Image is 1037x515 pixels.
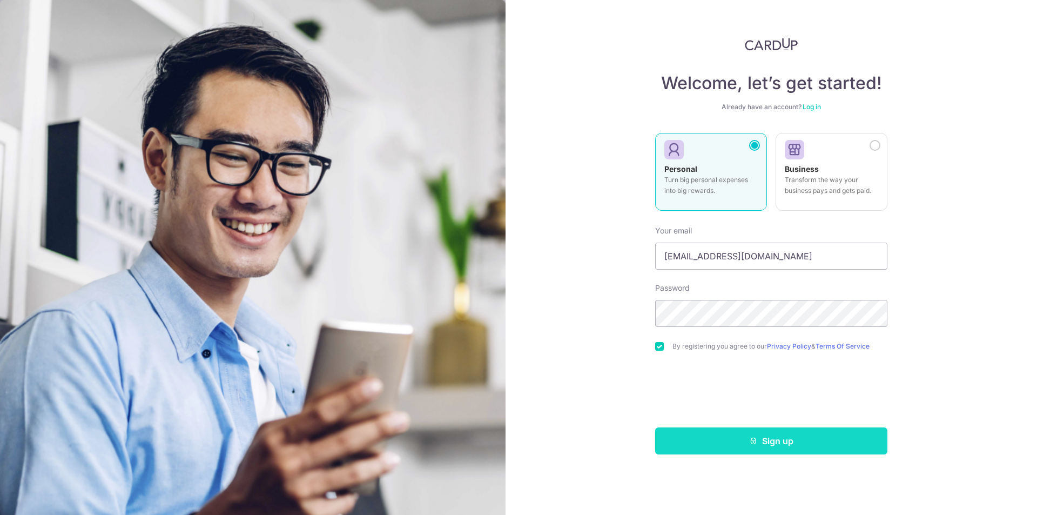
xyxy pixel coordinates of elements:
[655,225,692,236] label: Your email
[655,283,690,293] label: Password
[816,342,870,350] a: Terms Of Service
[745,38,798,51] img: CardUp Logo
[785,175,878,196] p: Transform the way your business pays and gets paid.
[672,342,887,351] label: By registering you agree to our &
[689,372,853,414] iframe: reCAPTCHA
[655,72,887,94] h4: Welcome, let’s get started!
[655,427,887,454] button: Sign up
[655,133,767,217] a: Personal Turn big personal expenses into big rewards.
[776,133,887,217] a: Business Transform the way your business pays and gets paid.
[664,164,697,173] strong: Personal
[785,164,819,173] strong: Business
[655,243,887,270] input: Enter your Email
[655,103,887,111] div: Already have an account?
[803,103,821,111] a: Log in
[767,342,811,350] a: Privacy Policy
[664,175,758,196] p: Turn big personal expenses into big rewards.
